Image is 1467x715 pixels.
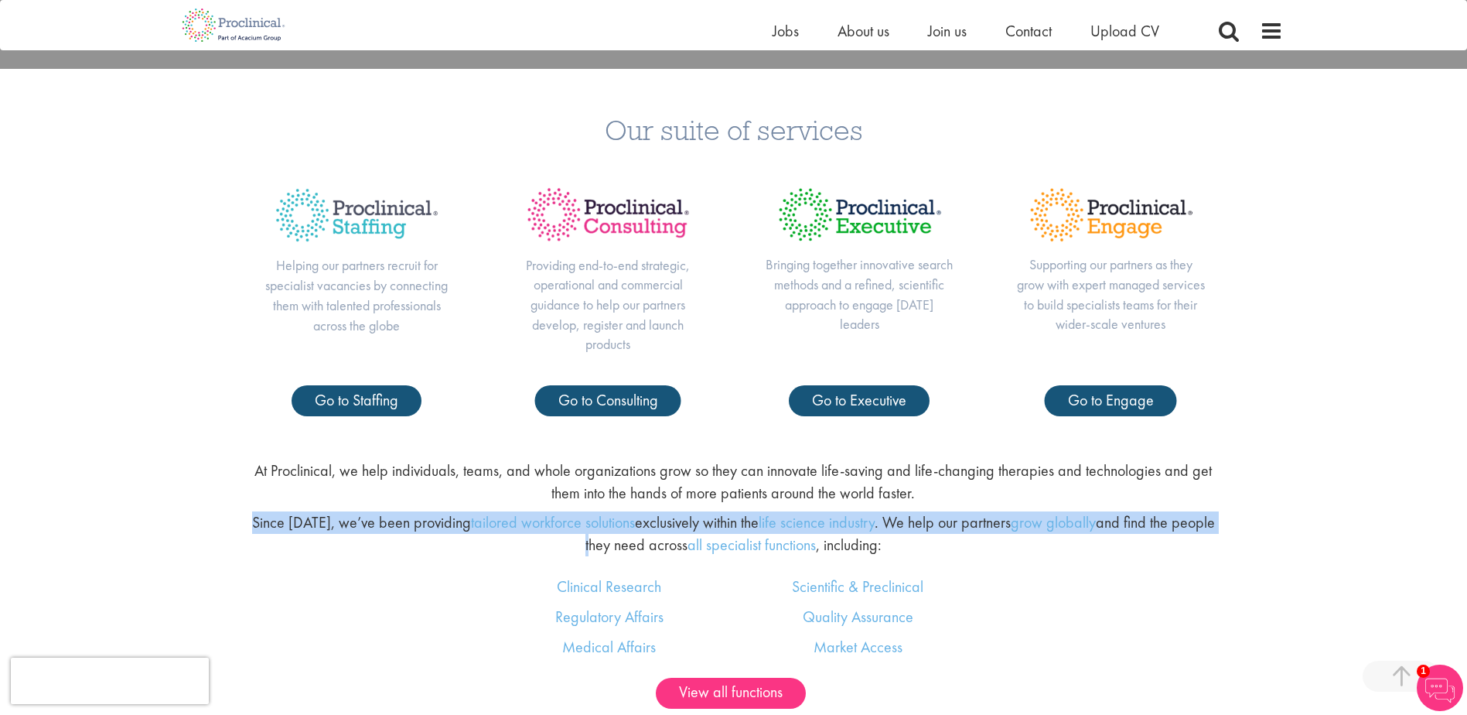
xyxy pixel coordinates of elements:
a: Regulatory Affairs [555,607,664,627]
a: Upload CV [1090,21,1159,41]
a: Market Access [814,637,902,657]
a: all specialist functions [687,535,816,555]
a: Go to Consulting [535,385,681,416]
p: Bringing together innovative search methods and a refined, scientific approach to engage [DATE] l... [765,255,954,334]
span: Go to Executive [812,390,906,410]
img: Proclinical Title [1016,175,1206,255]
iframe: reCAPTCHA [11,658,209,704]
a: Go to Engage [1045,385,1177,416]
p: Since [DATE], we’ve been providing exclusively within the . We help our partners and find the peo... [248,511,1219,556]
a: Contact [1005,21,1052,41]
img: Proclinical Title [513,175,703,255]
p: Supporting our partners as they grow with expert managed services to build specialists teams for ... [1016,255,1206,334]
a: Scientific & Preclinical [792,576,923,597]
a: life science industry [759,512,875,532]
a: Medical Affairs [562,637,656,657]
span: Go to Consulting [558,390,658,410]
a: Join us [928,21,967,41]
p: Providing end-to-end strategic, operational and commercial guidance to help our partners develop,... [513,255,703,355]
h3: Our suite of services [12,115,1455,144]
p: Helping our partners recruit for specialist vacancies by connecting them with talented profession... [262,255,452,335]
img: Proclinical Title [765,175,954,255]
img: Chatbot [1417,665,1463,711]
a: Quality Assurance [803,607,913,627]
span: Go to Staffing [315,390,398,410]
a: View all functions [656,678,806,709]
a: Go to Executive [789,385,930,416]
a: grow globally [1011,512,1096,532]
a: About us [838,21,889,41]
p: At Proclinical, we help individuals, teams, and whole organizations grow so they can innovate lif... [248,460,1219,504]
a: Clinical Research [557,576,661,597]
a: Go to Staffing [292,385,421,416]
a: tailored workforce solutions [471,512,635,532]
span: 1 [1417,665,1430,678]
a: Jobs [773,21,799,41]
span: Go to Engage [1068,390,1154,410]
img: Proclinical Title [262,175,452,255]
